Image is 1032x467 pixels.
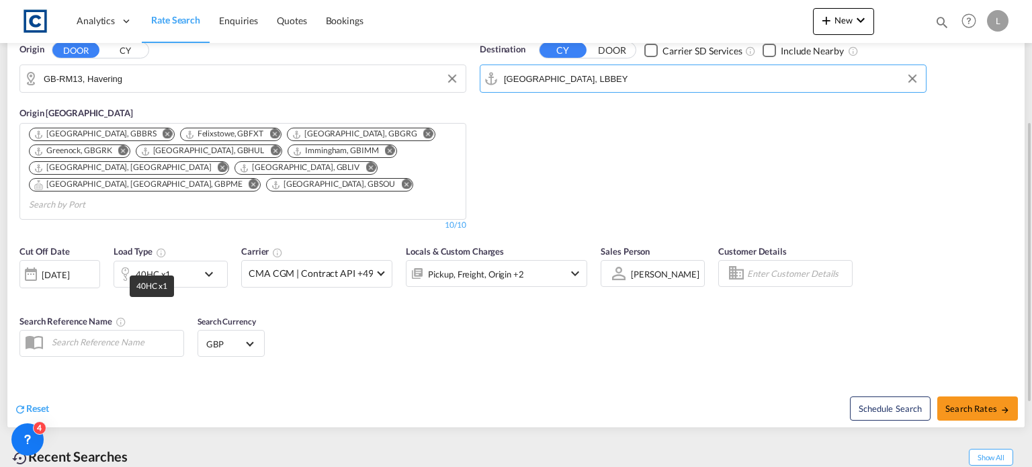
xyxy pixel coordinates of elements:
[406,260,587,287] div: Pickup Freight Origin Origin Custom Factory Stuffingicon-chevron-down
[34,179,245,190] div: Press delete to remove this chip.
[272,247,283,258] md-icon: The selected Trucker/Carrierwill be displayed in the rate results If the rates are from another f...
[261,145,282,159] button: Remove
[601,246,650,257] span: Sales Person
[902,69,922,89] button: Clear Input
[19,108,133,118] span: Origin [GEOGRAPHIC_DATA]
[277,15,306,26] span: Quotes
[848,46,859,56] md-icon: Unchecked: Ignores neighbouring ports when fetching rates.Checked : Includes neighbouring ports w...
[34,128,157,140] div: Bristol, GBBRS
[101,43,148,58] button: CY
[7,23,1025,427] div: Origin DOOR CY GB-RM13, HaveringOrigin [GEOGRAPHIC_DATA] Chips container. Use arrow keys to selec...
[52,42,99,58] button: DOOR
[205,334,257,353] md-select: Select Currency: £ GBPUnited Kingdom Pound
[77,14,115,28] span: Analytics
[19,287,30,305] md-datepicker: Select
[19,43,44,56] span: Origin
[406,246,504,257] span: Locals & Custom Charges
[745,46,756,56] md-icon: Unchecked: Search for CY (Container Yard) services for all selected carriers.Checked : Search for...
[110,145,130,159] button: Remove
[261,128,281,142] button: Remove
[20,6,50,36] img: 1fdb9190129311efbfaf67cbb4249bed.jpeg
[19,246,70,257] span: Cut Off Date
[957,9,987,34] div: Help
[392,179,413,192] button: Remove
[1000,405,1010,415] md-icon: icon-arrow-right
[935,15,949,35] div: icon-magnify
[326,15,363,26] span: Bookings
[644,43,742,57] md-checkbox: Checkbox No Ink
[480,43,525,56] span: Destination
[957,9,980,32] span: Help
[853,12,869,28] md-icon: icon-chevron-down
[781,44,844,58] div: Include Nearby
[631,269,699,280] div: [PERSON_NAME]
[136,265,171,284] div: 40HC x1
[630,264,701,284] md-select: Sales Person: Lynsey Heaton
[42,269,69,281] div: [DATE]
[45,332,183,352] input: Search Reference Name
[249,267,373,280] span: CMA CGM | Contract API +49
[116,316,126,327] md-icon: Your search will be saved by the below given name
[14,403,26,415] md-icon: icon-refresh
[718,246,786,257] span: Customer Details
[987,10,1008,32] div: L
[763,43,844,57] md-checkbox: Checkbox No Ink
[504,69,919,89] input: Search by Port
[34,145,112,157] div: Greenock, GBGRK
[945,403,1010,414] span: Search Rates
[34,145,115,157] div: Press delete to remove this chip.
[156,247,167,258] md-icon: icon-information-outline
[813,8,874,35] button: icon-plus 400-fgNewicon-chevron-down
[540,42,587,58] button: CY
[27,124,459,216] md-chips-wrap: Chips container. Use arrow keys to select chips.
[136,281,167,291] span: 40HC x1
[19,260,100,288] div: [DATE]
[208,162,228,175] button: Remove
[271,179,398,190] div: Press delete to remove this chip.
[442,69,462,89] button: Clear Input
[969,449,1013,466] span: Show All
[292,128,420,140] div: Press delete to remove this chip.
[114,261,228,288] div: 40HC x1icon-chevron-down
[239,162,362,173] div: Press delete to remove this chip.
[357,162,377,175] button: Remove
[445,220,466,231] div: 10/10
[219,15,258,26] span: Enquiries
[271,179,396,190] div: Southampton, GBSOU
[12,450,28,466] md-icon: icon-backup-restore
[34,162,214,173] div: Press delete to remove this chip.
[376,145,396,159] button: Remove
[154,128,174,142] button: Remove
[415,128,435,142] button: Remove
[589,43,636,58] button: DOOR
[26,402,49,414] span: Reset
[747,263,848,284] input: Enter Customer Details
[34,179,243,190] div: Portsmouth, HAM, GBPME
[20,65,466,92] md-input-container: GB-RM13, Havering
[201,266,224,282] md-icon: icon-chevron-down
[114,246,167,257] span: Load Type
[34,128,159,140] div: Press delete to remove this chip.
[198,316,256,327] span: Search Currency
[140,145,267,157] div: Press delete to remove this chip.
[151,14,200,26] span: Rate Search
[935,15,949,30] md-icon: icon-magnify
[662,44,742,58] div: Carrier SD Services
[241,246,283,257] span: Carrier
[140,145,265,157] div: Hull, GBHUL
[937,396,1018,421] button: Search Ratesicon-arrow-right
[818,12,834,28] md-icon: icon-plus 400-fg
[14,402,49,417] div: icon-refreshReset
[29,194,157,216] input: Chips input.
[428,265,523,284] div: Pickup Freight Origin Origin Custom Factory Stuffing
[292,145,381,157] div: Press delete to remove this chip.
[185,128,266,140] div: Press delete to remove this chip.
[185,128,263,140] div: Felixstowe, GBFXT
[206,338,244,350] span: GBP
[850,396,931,421] button: Note: By default Schedule search will only considerorigin ports, destination ports and cut off da...
[292,128,417,140] div: Grangemouth, GBGRG
[480,65,926,92] md-input-container: Beirut, LBBEY
[240,179,260,192] button: Remove
[292,145,378,157] div: Immingham, GBIMM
